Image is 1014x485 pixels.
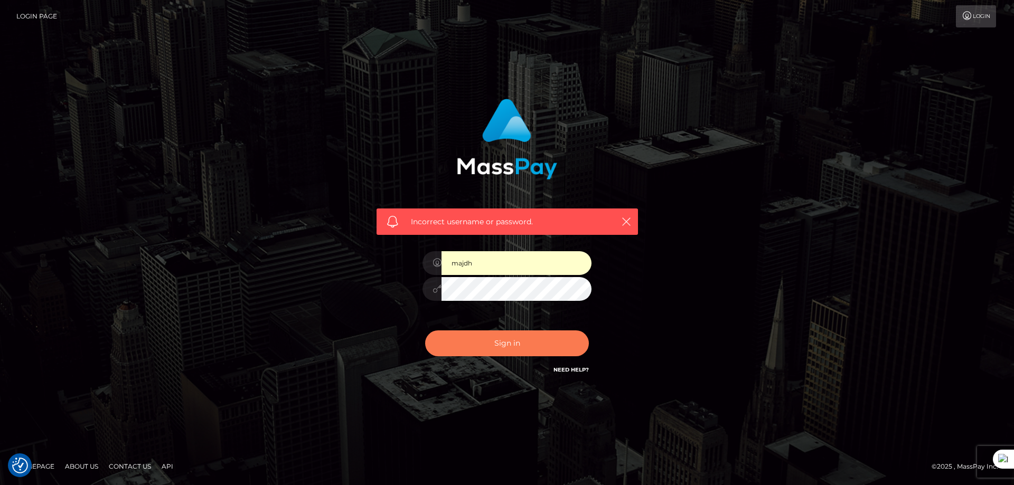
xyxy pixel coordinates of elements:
input: Username... [442,251,591,275]
div: © 2025 , MassPay Inc. [932,461,1006,472]
a: API [157,458,177,474]
a: Login [956,5,996,27]
a: About Us [61,458,102,474]
a: Contact Us [105,458,155,474]
button: Consent Preferences [12,458,28,473]
a: Homepage [12,458,59,474]
img: Revisit consent button [12,458,28,473]
button: Sign in [425,330,589,356]
img: MassPay Login [457,99,557,179]
a: Login Page [16,5,57,27]
span: Incorrect username or password. [411,216,604,227]
a: Need Help? [553,366,589,373]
